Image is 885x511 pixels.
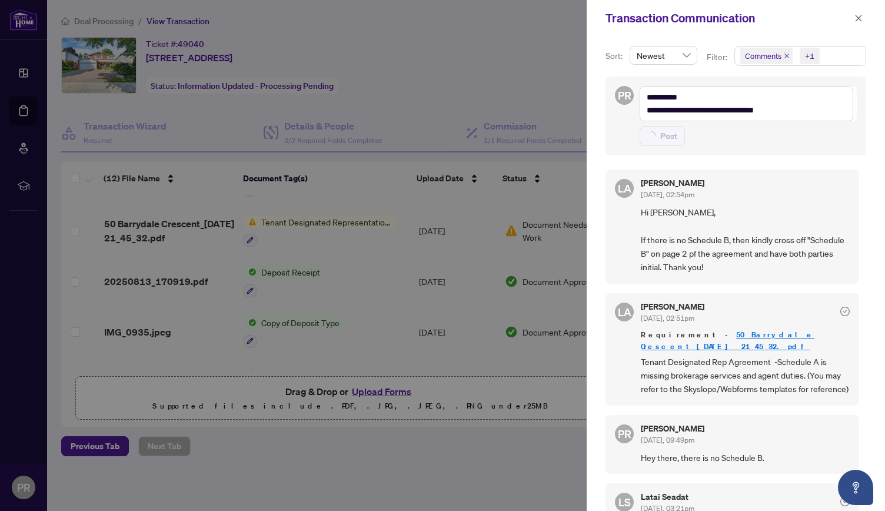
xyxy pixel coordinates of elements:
span: LA [618,180,631,197]
button: Open asap [838,470,873,505]
a: 50 Barrydale Crescent_[DATE] 21_45_32.pdf [641,330,814,351]
span: Requirement - [641,329,850,353]
div: Transaction Communication [605,9,851,27]
span: PR [618,87,631,104]
span: [DATE], 02:54pm [641,190,694,199]
h5: [PERSON_NAME] [641,179,704,187]
span: Comments [745,50,781,62]
span: LS [618,494,631,510]
span: Hi [PERSON_NAME], If there is no Schedule B, then kindly cross off "Schedule B" on page 2 pf the ... [641,205,850,274]
span: close [854,14,863,22]
span: Tenant Designated Rep Agreement -Schedule A is missing brokerage services and agent duties. (You ... [641,355,850,396]
p: Sort: [605,49,625,62]
span: check-circle [840,497,850,506]
span: [DATE], 02:51pm [641,314,694,323]
button: Post [640,126,685,146]
p: Filter: [707,51,729,64]
span: Hey there, there is no Schedule B. [641,451,850,464]
span: LA [618,304,631,320]
span: check-circle [840,307,850,316]
span: Comments [740,48,793,64]
span: [DATE], 09:49pm [641,436,694,444]
div: +1 [805,50,814,62]
span: close [784,53,790,59]
span: PR [618,426,631,442]
h5: [PERSON_NAME] [641,424,704,433]
span: Newest [637,47,690,64]
h5: Latai Seadat [641,493,694,501]
h5: [PERSON_NAME] [641,303,704,311]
